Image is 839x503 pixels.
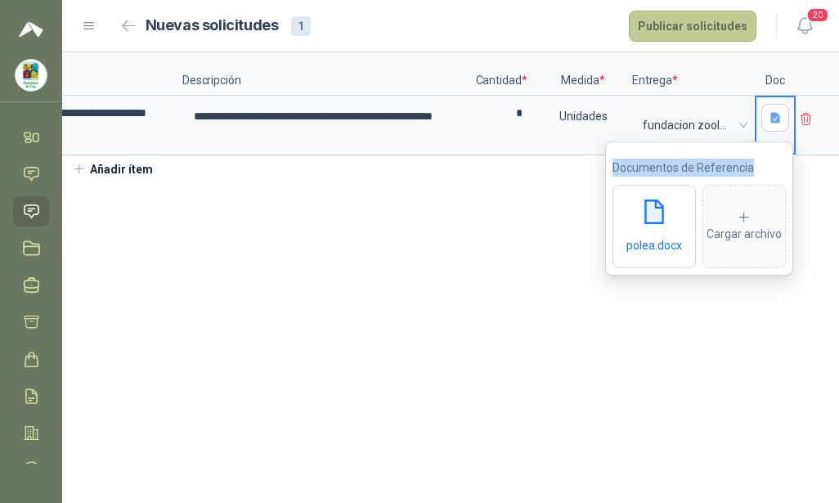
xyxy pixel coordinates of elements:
p: Descripción [182,52,469,96]
p: Documentos de Referencia [612,159,786,177]
p: Doc [755,52,796,96]
img: Logo peakr [19,20,43,39]
img: Company Logo [16,60,47,91]
button: Añadir ítem [62,155,163,183]
p: Entrega [632,52,755,96]
p: Cantidad [469,52,534,96]
p: Medida [534,52,632,96]
div: 1 [291,16,311,36]
div: Unidades [536,97,630,135]
div: Cargar archivo [707,210,782,243]
button: 20 [790,11,819,41]
span: 20 [806,7,829,23]
h2: Nuevas solicitudes [146,14,279,38]
span: fundacion zoologica de cali [643,113,744,137]
button: Publicar solicitudes [629,11,756,42]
